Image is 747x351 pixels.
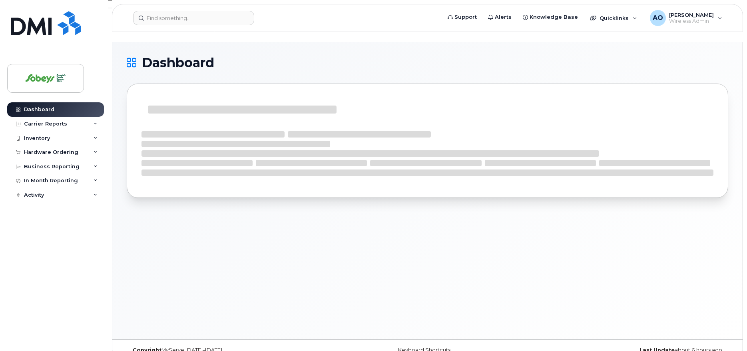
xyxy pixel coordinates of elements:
[142,57,214,69] span: Dashboard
